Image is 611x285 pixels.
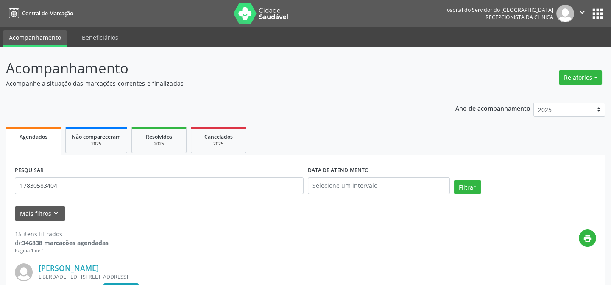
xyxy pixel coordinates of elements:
span: Agendados [20,133,47,140]
input: Nome, código do beneficiário ou CPF [15,177,304,194]
div: 15 itens filtrados [15,229,109,238]
strong: 346838 marcações agendadas [22,239,109,247]
p: Acompanhamento [6,58,425,79]
div: 2025 [72,141,121,147]
p: Ano de acompanhamento [455,103,530,113]
div: 2025 [197,141,240,147]
span: Cancelados [204,133,233,140]
img: img [556,5,574,22]
button: Filtrar [454,180,481,194]
i: keyboard_arrow_down [51,209,61,218]
p: Acompanhe a situação das marcações correntes e finalizadas [6,79,425,88]
div: Hospital do Servidor do [GEOGRAPHIC_DATA] [443,6,553,14]
span: Resolvidos [146,133,172,140]
button: print [579,229,596,247]
div: de [15,238,109,247]
a: [PERSON_NAME] [39,263,99,273]
label: DATA DE ATENDIMENTO [308,164,369,177]
div: 2025 [138,141,180,147]
button:  [574,5,590,22]
img: img [15,263,33,281]
span: Central de Marcação [22,10,73,17]
a: Beneficiários [76,30,124,45]
div: Página 1 de 1 [15,247,109,254]
i: print [583,234,592,243]
div: LIBERDADE - EDF [STREET_ADDRESS] [39,273,469,280]
a: Acompanhamento [3,30,67,47]
i:  [578,8,587,17]
button: Mais filtroskeyboard_arrow_down [15,206,65,221]
span: Não compareceram [72,133,121,140]
label: PESQUISAR [15,164,44,177]
a: Central de Marcação [6,6,73,20]
span: Recepcionista da clínica [485,14,553,21]
button: Relatórios [559,70,602,85]
input: Selecione um intervalo [308,177,450,194]
button: apps [590,6,605,21]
